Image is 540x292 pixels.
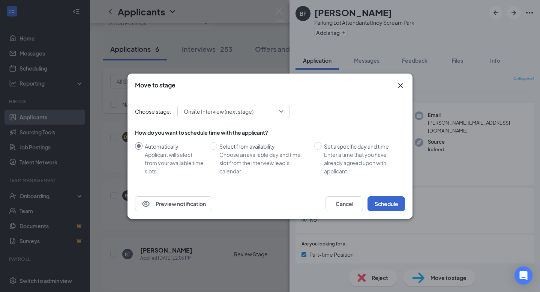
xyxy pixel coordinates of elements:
span: Onsite Interview (next stage) [184,106,253,117]
button: Schedule [367,196,405,211]
div: Set a specific day and time [324,142,399,151]
span: Choose stage: [135,107,171,116]
svg: Eye [141,199,150,208]
div: Select from availability [219,142,308,151]
svg: Cross [396,81,405,90]
div: Open Intercom Messenger [514,266,532,284]
div: How do you want to schedule time with the applicant? [135,129,405,136]
div: Automatically [145,142,204,151]
div: Enter a time that you have already agreed upon with applicant [324,151,399,175]
button: Cancel [325,196,363,211]
h3: Move to stage [135,81,175,89]
div: Applicant will select from your available time slots [145,151,204,175]
button: EyePreview notification [135,196,212,211]
div: Choose an available day and time slot from the interview lead’s calendar [219,151,308,175]
button: Close [396,81,405,90]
